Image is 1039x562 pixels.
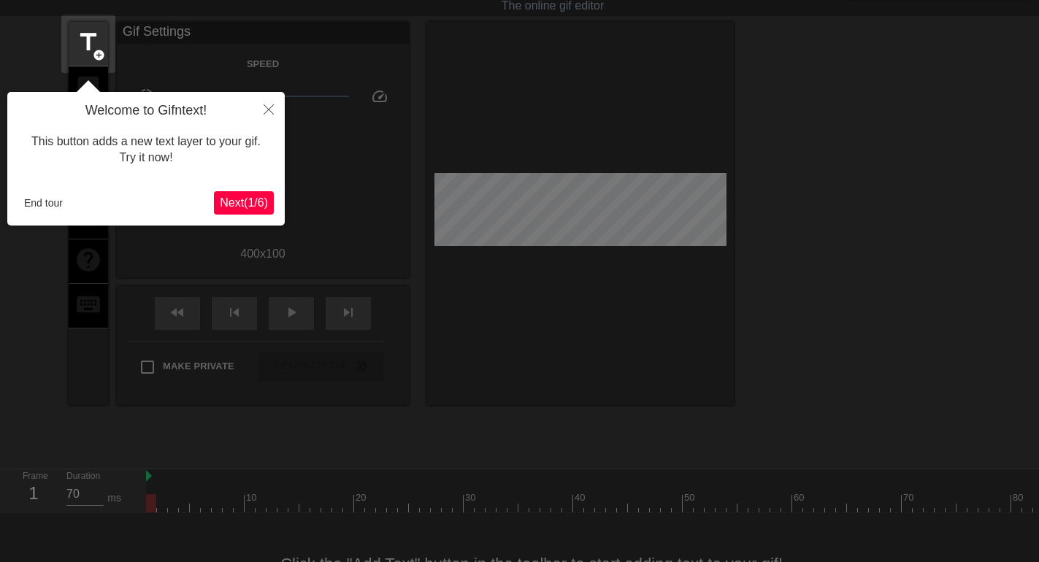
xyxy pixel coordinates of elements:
[18,103,274,119] h4: Welcome to Gifntext!
[18,119,274,181] div: This button adds a new text layer to your gif. Try it now!
[253,92,285,126] button: Close
[18,192,69,214] button: End tour
[220,196,268,209] span: Next ( 1 / 6 )
[214,191,274,215] button: Next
